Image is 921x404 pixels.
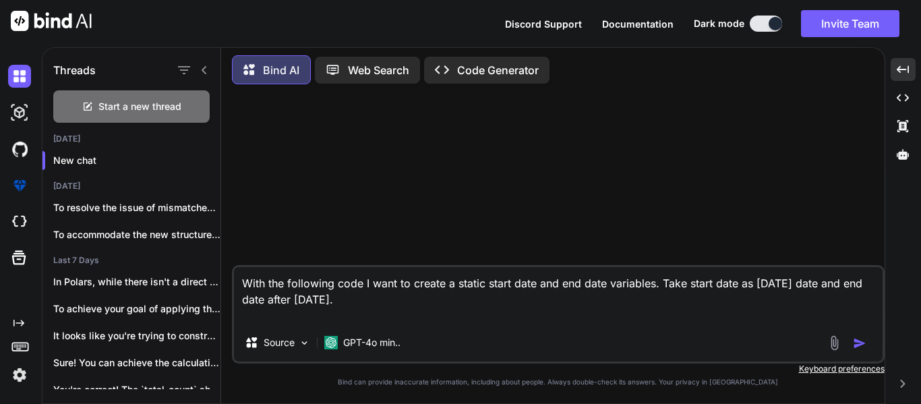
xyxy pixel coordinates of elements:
[348,62,409,78] p: Web Search
[457,62,539,78] p: Code Generator
[53,62,96,78] h1: Threads
[324,336,338,349] img: GPT-4o mini
[602,17,674,31] button: Documentation
[53,302,220,316] p: To achieve your goal of applying the `xp...
[11,11,92,31] img: Bind AI
[42,134,220,144] h2: [DATE]
[53,383,220,397] p: You're correct! The `total_count` should be calculated...
[53,228,220,241] p: To accommodate the new structure of the ...
[602,18,674,30] span: Documentation
[8,174,31,197] img: premium
[8,210,31,233] img: cloudideIcon
[8,101,31,124] img: darkAi-studio
[42,255,220,266] h2: Last 7 Days
[53,329,220,343] p: It looks like you're trying to construct...
[232,364,885,374] p: Keyboard preferences
[505,18,582,30] span: Discord Support
[263,62,299,78] p: Bind AI
[264,336,295,349] p: Source
[234,267,883,324] textarea: With the following code I want to create a static start date and end date variables. Take start d...
[853,337,866,350] img: icon
[299,337,310,349] img: Pick Models
[98,100,181,113] span: Start a new thread
[8,364,31,386] img: settings
[53,201,220,214] p: To resolve the issue of mismatched data ...
[53,275,220,289] p: In Polars, while there isn't a direct eq...
[827,335,842,351] img: attachment
[8,65,31,88] img: darkChat
[8,138,31,161] img: githubDark
[694,17,744,30] span: Dark mode
[343,336,400,349] p: GPT-4o min..
[232,377,885,387] p: Bind can provide inaccurate information, including about people. Always double-check its answers....
[505,17,582,31] button: Discord Support
[53,356,220,370] p: Sure! You can achieve the calculation of...
[42,181,220,192] h2: [DATE]
[53,154,220,167] p: New chat
[801,10,899,37] button: Invite Team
